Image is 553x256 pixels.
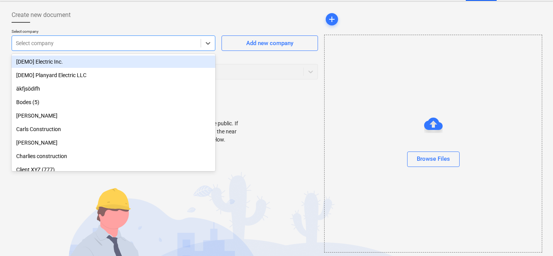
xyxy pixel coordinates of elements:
[514,219,553,256] div: Chat Widget
[12,96,215,108] div: Bodes (5)
[327,15,337,24] span: add
[407,152,460,167] button: Browse Files
[417,154,450,164] div: Browse Files
[12,136,215,149] div: [PERSON_NAME]
[12,83,215,95] div: äkfjsödifh
[514,219,553,256] iframe: To enrich screen reader interactions, please activate Accessibility in Grammarly extension settings
[12,10,71,20] span: Create new document
[222,35,318,51] button: Add new company
[12,163,215,176] div: Client XYZ (777)
[324,35,542,253] div: Browse Files
[12,123,215,135] div: Carls Construction
[12,69,215,81] div: [DEMO] Planyard Electric LLC
[12,109,215,122] div: [PERSON_NAME]
[12,150,215,162] div: Charlies construction
[246,38,293,48] div: Add new company
[12,136,215,149] div: Charlies Carpentery
[12,56,215,68] div: [DEMO] Electric Inc.
[12,109,215,122] div: Carl corop
[12,29,215,35] p: Select company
